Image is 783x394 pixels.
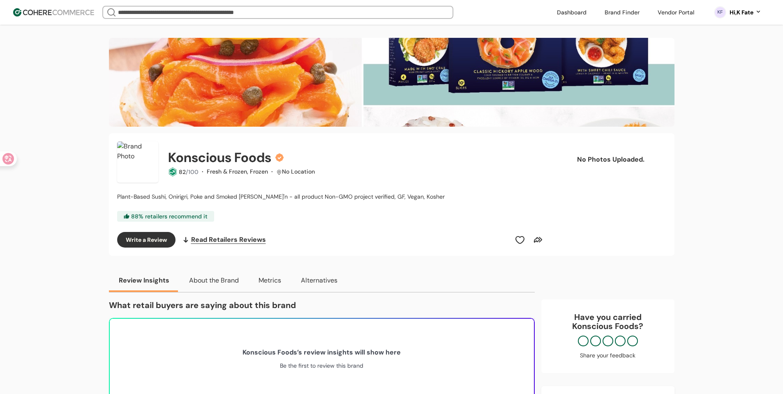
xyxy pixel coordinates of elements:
[13,8,94,16] img: Cohere Logo
[291,269,347,292] button: Alternatives
[550,313,666,331] div: Have you carried
[730,8,753,17] div: Hi, K Fate
[568,155,653,165] p: No Photos Uploaded.
[249,269,291,292] button: Metrics
[282,167,315,176] div: No Location
[117,232,176,248] button: Write a Review
[168,148,271,167] h2: Konscious Foods
[179,269,249,292] button: About the Brand
[243,348,401,357] div: Konscious Foods ’s review insights will show here
[714,6,726,19] svg: 0 percent
[550,351,666,360] div: Share your feedback
[117,193,445,200] span: Plant-Based Sushi, Onirigri, Poke and Smoked [PERSON_NAME]'n - all product Non-GMO project verifi...
[280,362,363,370] div: Be the first to review this brand
[271,168,273,175] span: ·
[550,322,666,331] p: Konscious Foods ?
[182,232,266,248] a: Read Retailers Reviews
[117,211,214,222] div: 88 % retailers recommend it
[109,299,535,311] p: What retail buyers are saying about this brand
[191,235,266,245] span: Read Retailers Reviews
[186,168,199,176] span: /100
[117,141,158,183] img: Brand Photo
[207,168,268,175] span: Fresh & Frozen, Frozen
[202,168,203,175] span: ·
[109,38,674,127] img: Brand cover image
[109,269,179,292] button: Review Insights
[730,8,762,17] button: Hi,K Fate
[179,168,186,176] span: 82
